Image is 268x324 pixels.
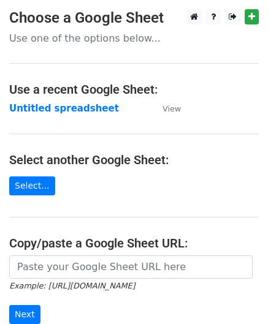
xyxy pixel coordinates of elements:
p: Use one of the options below... [9,32,259,45]
input: Paste your Google Sheet URL here [9,255,253,279]
a: View [150,103,181,114]
input: Next [9,305,40,324]
a: Select... [9,176,55,195]
small: Example: [URL][DOMAIN_NAME] [9,281,135,290]
h4: Select another Google Sheet: [9,153,259,167]
h3: Choose a Google Sheet [9,9,259,27]
h4: Copy/paste a Google Sheet URL: [9,236,259,251]
a: Untitled spreadsheet [9,103,119,114]
h4: Use a recent Google Sheet: [9,82,259,97]
small: View [163,104,181,113]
